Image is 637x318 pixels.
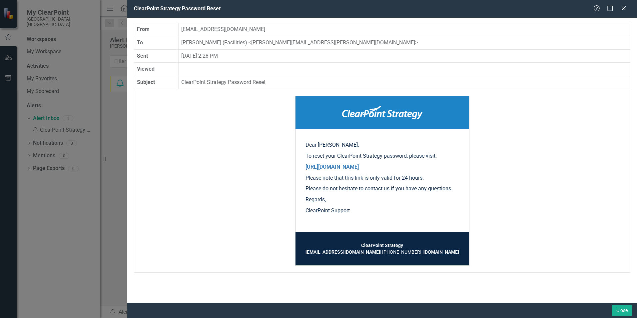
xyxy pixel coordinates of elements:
button: Close [612,305,632,316]
span: > [415,39,418,46]
span: ClearPoint Strategy Password Reset [134,5,221,12]
th: Subject [134,76,178,89]
p: To reset your ClearPoint Strategy password, please visit: [306,152,459,160]
td: ClearPoint Strategy Password Reset [178,76,630,89]
th: Viewed [134,63,178,76]
td: [EMAIL_ADDRESS][DOMAIN_NAME] [178,23,630,36]
th: From [134,23,178,36]
td: | [PHONE_NUMBER] | [306,242,459,255]
p: ClearPoint Support [306,207,459,215]
p: Please do not hesitate to contact us if you have any questions. [306,185,459,193]
td: [PERSON_NAME] (Facilities) [PERSON_NAME][EMAIL_ADDRESS][PERSON_NAME][DOMAIN_NAME] [178,36,630,49]
strong: ClearPoint Strategy [361,243,403,248]
td: [DATE] 2:28 PM [178,49,630,63]
p: Dear [PERSON_NAME], [306,141,459,149]
th: Sent [134,49,178,63]
a: [URL][DOMAIN_NAME] [306,164,359,170]
a: [DOMAIN_NAME] [423,249,459,255]
p: Please note that this link is only valid for 24 hours. [306,174,459,182]
a: [EMAIL_ADDRESS][DOMAIN_NAME] [306,249,380,255]
span: < [249,39,251,46]
th: To [134,36,178,49]
p: Regards, [306,196,459,204]
img: ClearPoint Strategy [342,106,422,119]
